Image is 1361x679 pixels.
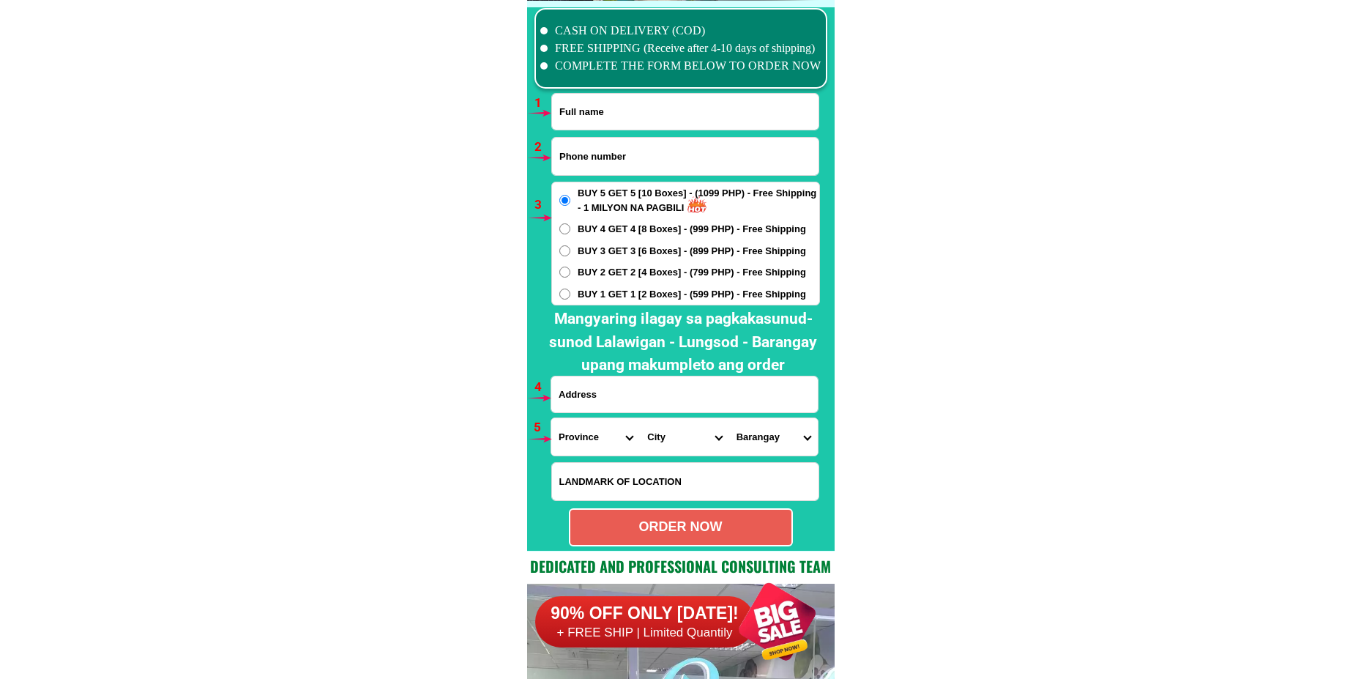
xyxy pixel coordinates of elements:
span: BUY 4 GET 4 [8 Boxes] - (999 PHP) - Free Shipping [578,222,806,237]
input: BUY 5 GET 5 [10 Boxes] - (1099 PHP) - Free Shipping - 1 MILYON NA PAGBILI [559,195,570,206]
input: BUY 2 GET 2 [4 Boxes] - (799 PHP) - Free Shipping [559,267,570,278]
h6: 4 [534,378,551,397]
select: Select commune [729,418,818,456]
h6: 3 [534,196,551,215]
select: Select province [551,418,640,456]
span: BUY 2 GET 2 [4 Boxes] - (799 PHP) - Free Shipping [578,265,806,280]
div: ORDER NOW [570,517,791,537]
select: Select district [640,418,728,456]
input: Input address [551,376,818,412]
h6: 1 [534,94,551,113]
input: Input LANDMARKOFLOCATION [552,463,819,500]
li: FREE SHIPPING (Receive after 4-10 days of shipping) [540,40,821,57]
span: BUY 1 GET 1 [2 Boxes] - (599 PHP) - Free Shipping [578,287,806,302]
h6: + FREE SHIP | Limited Quantily [535,625,755,641]
h6: 2 [534,138,551,157]
h2: Mangyaring ilagay sa pagkakasunud-sunod Lalawigan - Lungsod - Barangay upang makumpleto ang order [539,308,827,377]
span: BUY 3 GET 3 [6 Boxes] - (899 PHP) - Free Shipping [578,244,806,259]
li: COMPLETE THE FORM BELOW TO ORDER NOW [540,57,821,75]
h2: Dedicated and professional consulting team [527,555,835,577]
input: BUY 4 GET 4 [8 Boxes] - (999 PHP) - Free Shipping [559,223,570,234]
span: BUY 5 GET 5 [10 Boxes] - (1099 PHP) - Free Shipping - 1 MILYON NA PAGBILI [578,186,819,215]
h6: 90% OFF ONLY [DATE]! [535,603,755,625]
input: Input full_name [552,94,819,130]
input: BUY 1 GET 1 [2 Boxes] - (599 PHP) - Free Shipping [559,289,570,300]
li: CASH ON DELIVERY (COD) [540,22,821,40]
input: BUY 3 GET 3 [6 Boxes] - (899 PHP) - Free Shipping [559,245,570,256]
h6: 5 [534,418,551,437]
input: Input phone_number [552,138,819,175]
